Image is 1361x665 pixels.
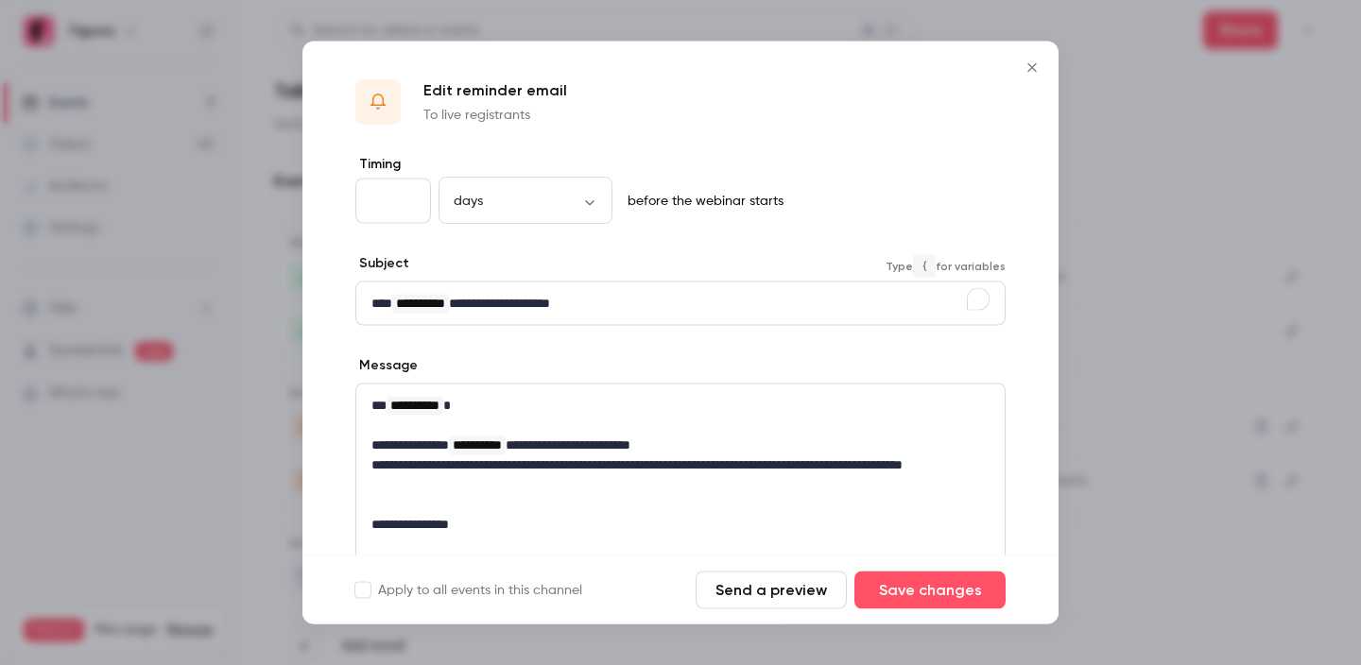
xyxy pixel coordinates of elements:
[913,254,936,277] code: {
[854,571,1006,609] button: Save changes
[886,254,1006,277] span: Type for variables
[439,191,612,210] div: days
[423,106,567,125] p: To live registrants
[355,356,418,375] label: Message
[356,384,1005,546] div: editor
[356,282,1005,325] div: editor
[620,192,784,211] p: before the webinar starts
[356,282,1005,325] div: To enrich screen reader interactions, please activate Accessibility in Grammarly extension settings
[423,79,567,102] p: Edit reminder email
[1013,49,1051,87] button: Close
[355,581,582,600] label: Apply to all events in this channel
[355,254,409,273] label: Subject
[696,571,847,609] button: Send a preview
[355,155,1006,174] label: Timing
